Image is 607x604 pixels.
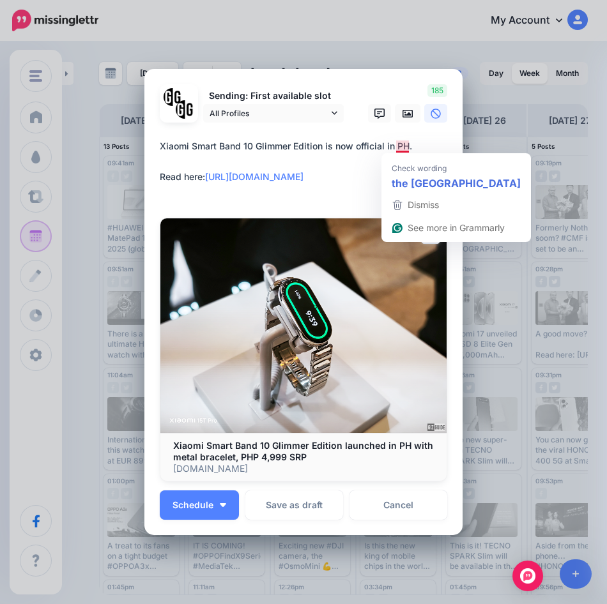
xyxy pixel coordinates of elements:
[173,440,433,462] b: Xiaomi Smart Band 10 Glimmer Edition launched in PH with metal bracelet, PHP 4,999 SRP
[512,561,543,591] div: Open Intercom Messenger
[203,89,344,103] p: Sending: First available slot
[160,490,239,520] button: Schedule
[164,88,182,107] img: 353459792_649996473822713_4483302954317148903_n-bsa138318.png
[350,490,447,520] a: Cancel
[220,503,226,507] img: arrow-down-white.png
[160,139,454,200] textarea: To enrich screen reader interactions, please activate Accessibility in Grammarly extension settings
[245,490,343,520] button: Save as draft
[210,107,328,120] span: All Profiles
[160,218,447,433] img: Xiaomi Smart Band 10 Glimmer Edition launched in PH with metal bracelet, PHP 4,999 SRP
[160,139,454,185] div: Xiaomi Smart Band 10 Glimmer Edition is now official in PH. Read here:
[173,501,213,510] span: Schedule
[427,84,447,97] span: 185
[173,463,434,474] p: [DOMAIN_NAME]
[203,104,344,123] a: All Profiles
[176,100,194,119] img: JT5sWCfR-79925.png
